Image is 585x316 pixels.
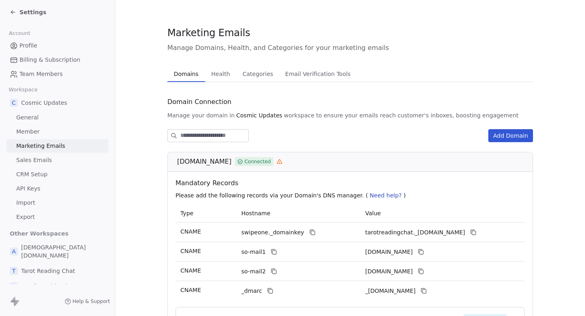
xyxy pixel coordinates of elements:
[19,8,46,16] span: Settings
[6,154,108,167] a: Sales Emails
[5,27,34,39] span: Account
[241,267,266,276] span: so-mail2
[370,192,402,199] span: Need help?
[21,267,75,275] span: Tarot Reading Chat
[241,287,262,295] span: _dmarc
[177,157,232,167] span: [DOMAIN_NAME]
[236,111,282,119] span: Cosmic Updates
[282,68,354,80] span: Email Verification Tools
[180,228,201,235] span: CNAME
[21,282,77,290] span: Email combinations
[284,111,396,119] span: workspace to ensure your emails reach
[6,67,108,81] a: Team Members
[19,41,37,50] span: Profile
[16,142,65,150] span: Marketing Emails
[239,68,276,80] span: Categories
[16,128,40,136] span: Member
[6,182,108,195] a: API Keys
[6,39,108,52] a: Profile
[16,113,39,122] span: General
[16,156,52,164] span: Sales Emails
[488,129,533,142] button: Add Domain
[21,99,67,107] span: Cosmic Updates
[171,68,202,80] span: Domains
[180,267,201,274] span: CNAME
[167,97,232,107] span: Domain Connection
[6,53,108,67] a: Billing & Subscription
[175,191,528,199] p: Please add the following records via your Domain's DNS manager. ( )
[208,68,233,80] span: Health
[365,267,413,276] span: tarotreadingchat2.swipeone.email
[180,248,201,254] span: CNAME
[6,139,108,153] a: Marketing Emails
[5,84,41,96] span: Workspace
[73,298,110,305] span: Help & Support
[241,228,304,237] span: swipeone._domainkey
[180,209,232,218] p: Type
[10,99,18,107] span: C
[10,282,18,290] span: E
[241,248,266,256] span: so-mail1
[10,247,18,255] span: A
[365,287,416,295] span: _dmarc.swipeone.email
[65,298,110,305] a: Help & Support
[6,210,108,224] a: Export
[10,8,46,16] a: Settings
[241,210,271,216] span: Hostname
[16,199,35,207] span: Import
[180,287,201,293] span: CNAME
[167,43,533,53] span: Manage Domains, Health, and Categories for your marketing emails
[167,111,235,119] span: Manage your domain in
[175,178,528,188] span: Mandatory Records
[365,248,413,256] span: tarotreadingchat1.swipeone.email
[6,227,72,240] span: Other Workspaces
[167,27,250,39] span: Marketing Emails
[6,111,108,124] a: General
[397,111,518,119] span: customer's inboxes, boosting engagement
[6,196,108,210] a: Import
[16,184,40,193] span: API Keys
[245,158,271,165] span: Connected
[19,56,80,64] span: Billing & Subscription
[365,210,381,216] span: Value
[6,168,108,181] a: CRM Setup
[19,70,63,78] span: Team Members
[10,267,18,275] span: T
[16,170,48,179] span: CRM Setup
[6,125,108,139] a: Member
[16,213,35,221] span: Export
[365,228,465,237] span: tarotreadingchat._domainkey.swipeone.email
[21,243,105,260] span: [DEMOGRAPHIC_DATA][DOMAIN_NAME]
